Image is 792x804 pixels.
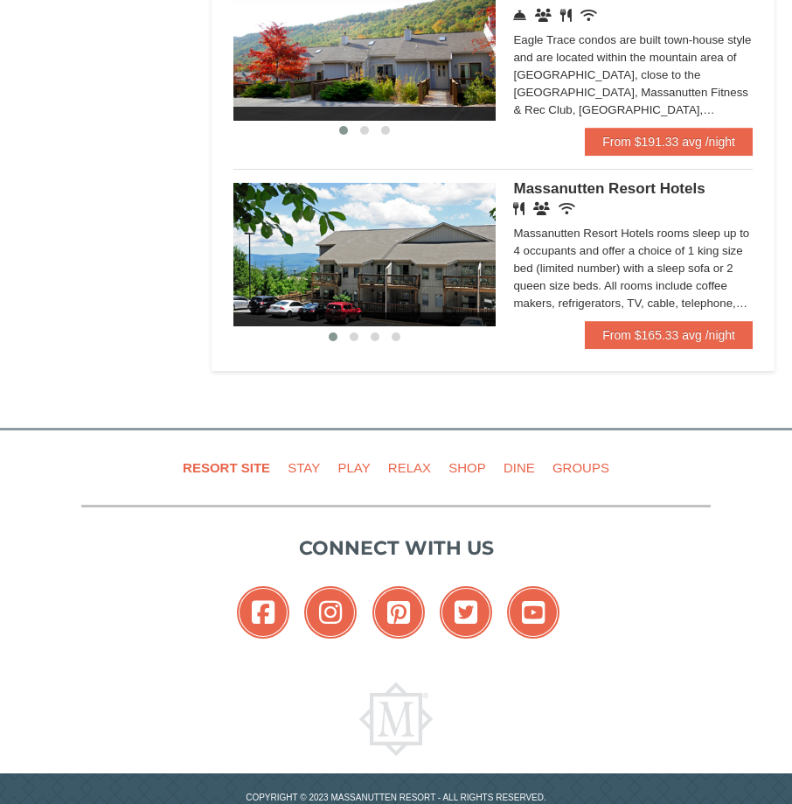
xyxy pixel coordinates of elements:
a: Play [330,448,377,487]
a: Resort Site [176,448,277,487]
a: Relax [381,448,438,487]
a: From $165.33 avg /night [585,321,753,349]
a: From $191.33 avg /night [585,128,753,156]
div: Massanutten Resort Hotels rooms sleep up to 4 occupants and offer a choice of 1 king size bed (li... [513,225,753,312]
i: Banquet Facilities [533,202,550,215]
a: Groups [545,448,616,487]
span: Massanutten Resort Hotels [513,180,705,197]
a: Stay [281,448,327,487]
p: Connect with us [81,534,711,563]
img: Massanutten Resort Logo [359,682,433,756]
a: Dine [497,448,542,487]
i: Wireless Internet (free) [580,9,597,22]
p: Copyright © 2023 Massanutten Resort - All Rights Reserved. [68,791,724,804]
i: Restaurant [513,202,525,215]
i: Conference Facilities [535,9,552,22]
i: Concierge Desk [513,9,526,22]
div: Eagle Trace condos are built town-house style and are located within the mountain area of [GEOGRA... [513,31,753,119]
i: Wireless Internet (free) [559,202,575,215]
i: Restaurant [560,9,572,22]
a: Shop [441,448,493,487]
